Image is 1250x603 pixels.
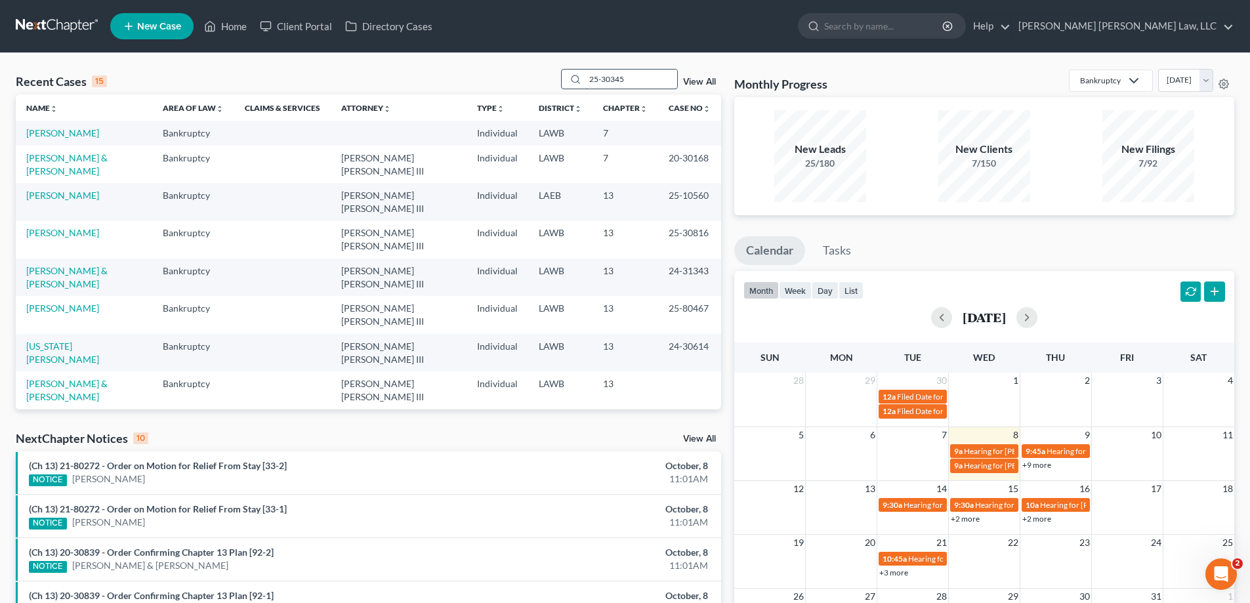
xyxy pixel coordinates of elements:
[29,518,67,530] div: NOTICE
[1007,481,1020,497] span: 15
[954,461,963,470] span: 9a
[29,561,67,573] div: NOTICE
[1221,427,1234,443] span: 11
[585,70,677,89] input: Search by name...
[1012,14,1234,38] a: [PERSON_NAME] [PERSON_NAME] Law, LLC
[1083,427,1091,443] span: 9
[1205,558,1237,590] iframe: Intercom live chat
[72,559,228,572] a: [PERSON_NAME] & [PERSON_NAME]
[331,371,467,409] td: [PERSON_NAME] [PERSON_NAME] III
[1102,157,1194,170] div: 7/92
[92,75,107,87] div: 15
[883,554,907,564] span: 10:45a
[734,236,805,265] a: Calendar
[897,392,1007,402] span: Filed Date for [PERSON_NAME]
[490,516,708,529] div: 11:01AM
[1221,535,1234,551] span: 25
[792,481,805,497] span: 12
[331,409,467,447] td: [PERSON_NAME] [PERSON_NAME] III
[152,334,234,371] td: Bankruptcy
[940,427,948,443] span: 7
[528,183,593,220] td: LAEB
[593,371,658,409] td: 13
[935,535,948,551] span: 21
[973,352,995,363] span: Wed
[528,409,593,447] td: LAWB
[904,352,921,363] span: Tue
[152,259,234,296] td: Bankruptcy
[152,146,234,183] td: Bankruptcy
[967,14,1010,38] a: Help
[883,406,896,416] span: 12a
[133,432,148,444] div: 10
[198,14,253,38] a: Home
[490,459,708,472] div: October, 8
[792,535,805,551] span: 19
[963,310,1006,324] h2: [DATE]
[331,146,467,183] td: [PERSON_NAME] [PERSON_NAME] III
[830,352,853,363] span: Mon
[743,281,779,299] button: month
[938,142,1030,157] div: New Clients
[975,500,1191,510] span: Hearing for [US_STATE] Safety Association of Timbermen - Self I
[490,472,708,486] div: 11:01AM
[467,259,528,296] td: Individual
[869,427,877,443] span: 6
[760,352,780,363] span: Sun
[467,183,528,220] td: Individual
[1155,373,1163,388] span: 3
[839,281,864,299] button: list
[163,103,224,113] a: Area of Lawunfold_more
[1012,427,1020,443] span: 8
[954,500,974,510] span: 9:30a
[864,373,877,388] span: 29
[734,76,827,92] h3: Monthly Progress
[640,105,648,113] i: unfold_more
[331,183,467,220] td: [PERSON_NAME] [PERSON_NAME] III
[467,221,528,259] td: Individual
[26,265,108,289] a: [PERSON_NAME] & [PERSON_NAME]
[50,105,58,113] i: unfold_more
[1012,373,1020,388] span: 1
[938,157,1030,170] div: 7/150
[1083,373,1091,388] span: 2
[864,481,877,497] span: 13
[964,446,1066,456] span: Hearing for [PERSON_NAME]
[528,371,593,409] td: LAWB
[1150,427,1163,443] span: 10
[669,103,711,113] a: Case Nounfold_more
[26,302,99,314] a: [PERSON_NAME]
[883,392,896,402] span: 12a
[1026,446,1045,456] span: 9:45a
[26,341,99,365] a: [US_STATE][PERSON_NAME]
[703,105,711,113] i: unfold_more
[658,334,721,371] td: 24-30614
[1190,352,1207,363] span: Sat
[1046,352,1065,363] span: Thu
[477,103,505,113] a: Typeunfold_more
[658,146,721,183] td: 20-30168
[1221,481,1234,497] span: 18
[72,516,145,529] a: [PERSON_NAME]
[658,183,721,220] td: 25-10560
[658,296,721,333] td: 25-80467
[339,14,439,38] a: Directory Cases
[490,559,708,572] div: 11:01AM
[1232,558,1243,569] span: 2
[216,105,224,113] i: unfold_more
[497,105,505,113] i: unfold_more
[812,281,839,299] button: day
[1080,75,1121,86] div: Bankruptcy
[29,503,287,514] a: (Ch 13) 21-80272 - Order on Motion for Relief From Stay [33-1]
[26,227,99,238] a: [PERSON_NAME]
[683,77,716,87] a: View All
[528,259,593,296] td: LAWB
[490,503,708,516] div: October, 8
[152,409,234,447] td: Bankruptcy
[1120,352,1134,363] span: Fri
[792,373,805,388] span: 28
[341,103,391,113] a: Attorneyunfold_more
[29,474,67,486] div: NOTICE
[593,221,658,259] td: 13
[29,460,287,471] a: (Ch 13) 21-80272 - Order on Motion for Relief From Stay [33-2]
